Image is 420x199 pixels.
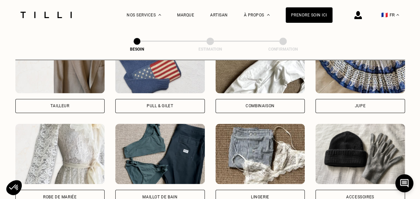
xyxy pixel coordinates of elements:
[177,13,194,17] a: Marque
[147,104,173,108] div: Pull & gilet
[250,47,316,52] div: Confirmation
[43,195,77,199] div: Robe de mariée
[158,14,161,16] img: Menu déroulant
[15,33,105,93] img: Tilli retouche votre Tailleur
[177,47,244,52] div: Estimation
[50,104,69,108] div: Tailleur
[15,124,105,184] img: Tilli retouche votre Robe de mariée
[115,33,205,93] img: Tilli retouche votre Pull & gilet
[210,13,228,17] a: Artisan
[315,33,405,93] img: Tilli retouche votre Jupe
[115,124,205,184] img: Tilli retouche votre Maillot de bain
[355,104,366,108] div: Jupe
[216,124,305,184] img: Tilli retouche votre Lingerie
[246,104,275,108] div: Combinaison
[142,195,177,199] div: Maillot de bain
[18,12,74,18] img: Logo du service de couturière Tilli
[286,7,332,23] a: Prendre soin ici
[381,12,388,18] span: 🇫🇷
[315,124,405,184] img: Tilli retouche votre Accessoires
[251,195,269,199] div: Lingerie
[346,195,374,199] div: Accessoires
[104,47,170,52] div: Besoin
[267,14,270,16] img: Menu déroulant à propos
[396,14,399,16] img: menu déroulant
[354,11,362,19] img: icône connexion
[216,33,305,93] img: Tilli retouche votre Combinaison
